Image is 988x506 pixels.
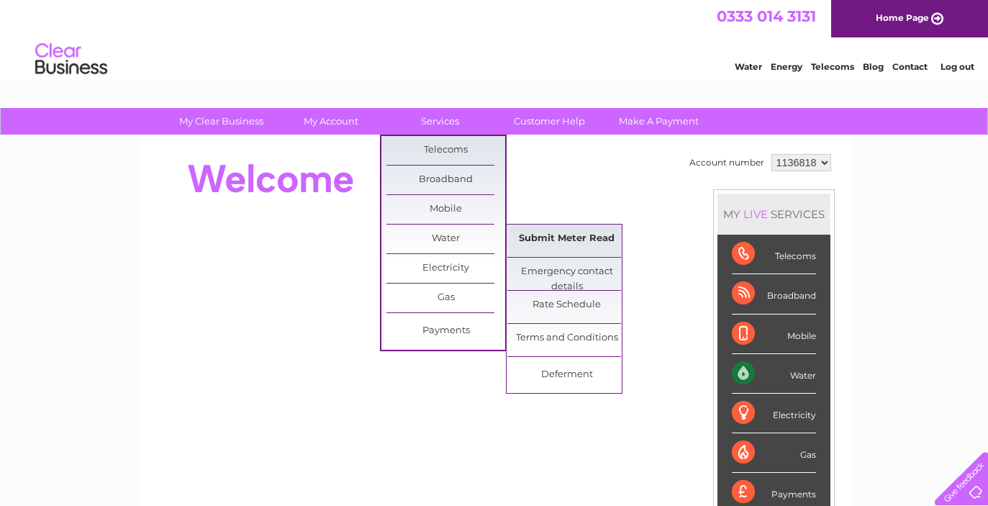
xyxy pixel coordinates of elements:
a: Energy [771,61,802,72]
a: Broadband [386,166,505,194]
a: My Clear Business [162,108,281,135]
a: Terms and Conditions [507,324,626,353]
a: Water [735,61,762,72]
a: Water [386,225,505,253]
a: Telecoms [386,136,505,165]
a: 0333 014 3131 [717,7,816,25]
div: Electricity [732,394,816,433]
a: Blog [863,61,884,72]
a: Submit Meter Read [507,225,626,253]
img: logo.png [35,37,108,81]
a: Make A Payment [599,108,718,135]
a: Log out [941,61,974,72]
div: Telecoms [732,235,816,274]
a: Contact [892,61,928,72]
a: Deferment [507,361,626,389]
a: Telecoms [811,61,854,72]
a: Emergency contact details [507,258,626,286]
a: Rate Schedule [507,291,626,320]
a: Electricity [386,254,505,283]
div: Water [732,354,816,394]
a: Payments [386,317,505,345]
a: Gas [386,284,505,312]
div: MY SERVICES [717,194,830,235]
div: Gas [732,433,816,473]
td: Account number [686,150,768,175]
div: Mobile [732,315,816,354]
div: Broadband [732,274,816,314]
div: Clear Business is a trading name of Verastar Limited (registered in [GEOGRAPHIC_DATA] No. 3667643... [155,8,835,70]
a: Customer Help [490,108,609,135]
a: Mobile [386,195,505,224]
a: My Account [271,108,390,135]
a: Services [381,108,499,135]
div: LIVE [740,207,771,221]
